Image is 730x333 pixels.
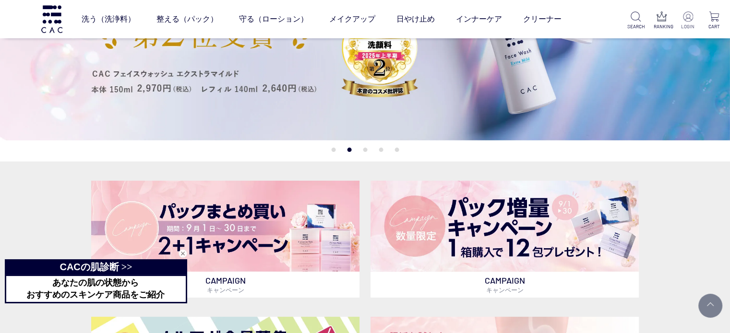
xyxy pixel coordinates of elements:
[654,11,670,30] a: RANKING
[329,6,375,33] a: メイクアップ
[207,286,244,294] span: キャンペーン
[91,272,359,298] p: CAMPAIGN
[680,23,696,30] p: LOGIN
[395,148,399,152] button: 5 of 5
[371,181,639,272] img: パック増量キャンペーン
[706,23,722,30] p: CART
[82,6,135,33] a: 洗う（洗浄料）
[396,6,435,33] a: 日やけ止め
[627,23,644,30] p: SEARCH
[680,11,696,30] a: LOGIN
[239,6,308,33] a: 守る（ローション）
[654,23,670,30] p: RANKING
[456,6,502,33] a: インナーケア
[331,148,335,152] button: 1 of 5
[371,181,639,298] a: パック増量キャンペーン パック増量キャンペーン CAMPAIGNキャンペーン
[91,181,359,298] a: パックキャンペーン2+1 パックキャンペーン2+1 CAMPAIGNキャンペーン
[156,6,218,33] a: 整える（パック）
[706,11,722,30] a: CART
[363,148,367,152] button: 3 of 5
[347,148,351,152] button: 2 of 5
[91,181,359,272] img: パックキャンペーン2+1
[371,272,639,298] p: CAMPAIGN
[379,148,383,152] button: 4 of 5
[40,5,64,33] img: logo
[523,6,562,33] a: クリーナー
[486,286,523,294] span: キャンペーン
[627,11,644,30] a: SEARCH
